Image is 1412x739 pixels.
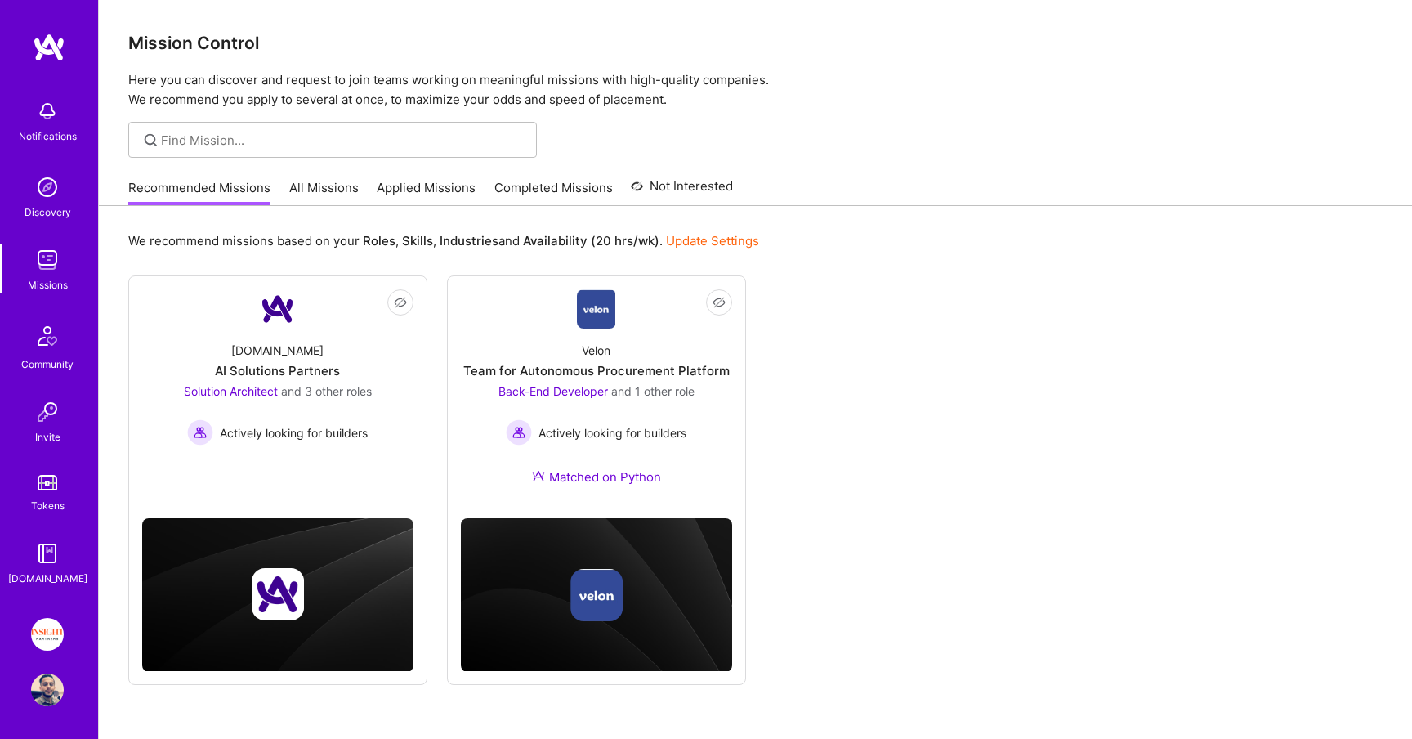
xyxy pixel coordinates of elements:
img: cover [461,518,732,672]
div: Invite [35,428,60,446]
a: Not Interested [631,177,733,206]
img: Insight Partners: Data & AI - Sourcing [31,618,64,651]
div: Community [21,356,74,373]
a: Insight Partners: Data & AI - Sourcing [27,618,68,651]
p: Here you can discover and request to join teams working on meaningful missions with high-quality ... [128,70,1383,110]
img: User Avatar [31,674,64,706]
i: icon SearchGrey [141,131,160,150]
a: Completed Missions [494,179,613,206]
a: Update Settings [666,233,759,249]
div: AI Solutions Partners [215,362,340,379]
i: icon EyeClosed [713,296,726,309]
div: Discovery [25,204,71,221]
span: Actively looking for builders [538,424,686,441]
a: Recommended Missions [128,179,270,206]
b: Skills [402,233,433,249]
p: We recommend missions based on your , , and . [128,232,759,249]
img: Community [28,316,67,356]
a: Applied Missions [377,179,476,206]
div: Team for Autonomous Procurement Platform [463,362,730,379]
img: tokens [38,475,57,490]
img: teamwork [31,244,64,276]
a: All Missions [289,179,359,206]
a: User Avatar [27,674,68,706]
i: icon EyeClosed [394,296,407,309]
span: Solution Architect [184,384,278,398]
b: Availability (20 hrs/wk) [523,233,659,249]
span: and 1 other role [611,384,695,398]
h3: Mission Control [128,33,1383,53]
img: Actively looking for builders [187,419,213,446]
input: overall type: UNKNOWN_TYPE server type: NO_SERVER_DATA heuristic type: UNKNOWN_TYPE label: Find M... [161,132,525,149]
img: discovery [31,171,64,204]
img: cover [142,518,413,672]
span: Back-End Developer [498,384,608,398]
img: Company logo [570,569,623,621]
b: Roles [363,233,395,249]
div: Notifications [19,128,77,145]
span: Actively looking for builders [220,424,368,441]
img: logo [33,33,65,62]
a: Company LogoVelonTeam for Autonomous Procurement PlatformBack-End Developer and 1 other roleActiv... [461,289,732,505]
img: guide book [31,537,64,570]
div: Tokens [31,497,65,514]
div: [DOMAIN_NAME] [231,342,324,359]
div: Velon [582,342,610,359]
img: Ateam Purple Icon [532,469,545,482]
b: Industries [440,233,498,249]
span: and 3 other roles [281,384,372,398]
div: Missions [28,276,68,293]
img: Actively looking for builders [506,419,532,446]
img: Invite [31,396,64,428]
img: bell [31,95,64,128]
img: Company logo [252,568,304,620]
div: Matched on Python [532,468,661,486]
div: [DOMAIN_NAME] [8,570,87,587]
img: Company Logo [258,289,297,329]
img: Company Logo [577,289,615,329]
a: Company Logo[DOMAIN_NAME]AI Solutions PartnersSolution Architect and 3 other rolesActively lookin... [142,289,413,473]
